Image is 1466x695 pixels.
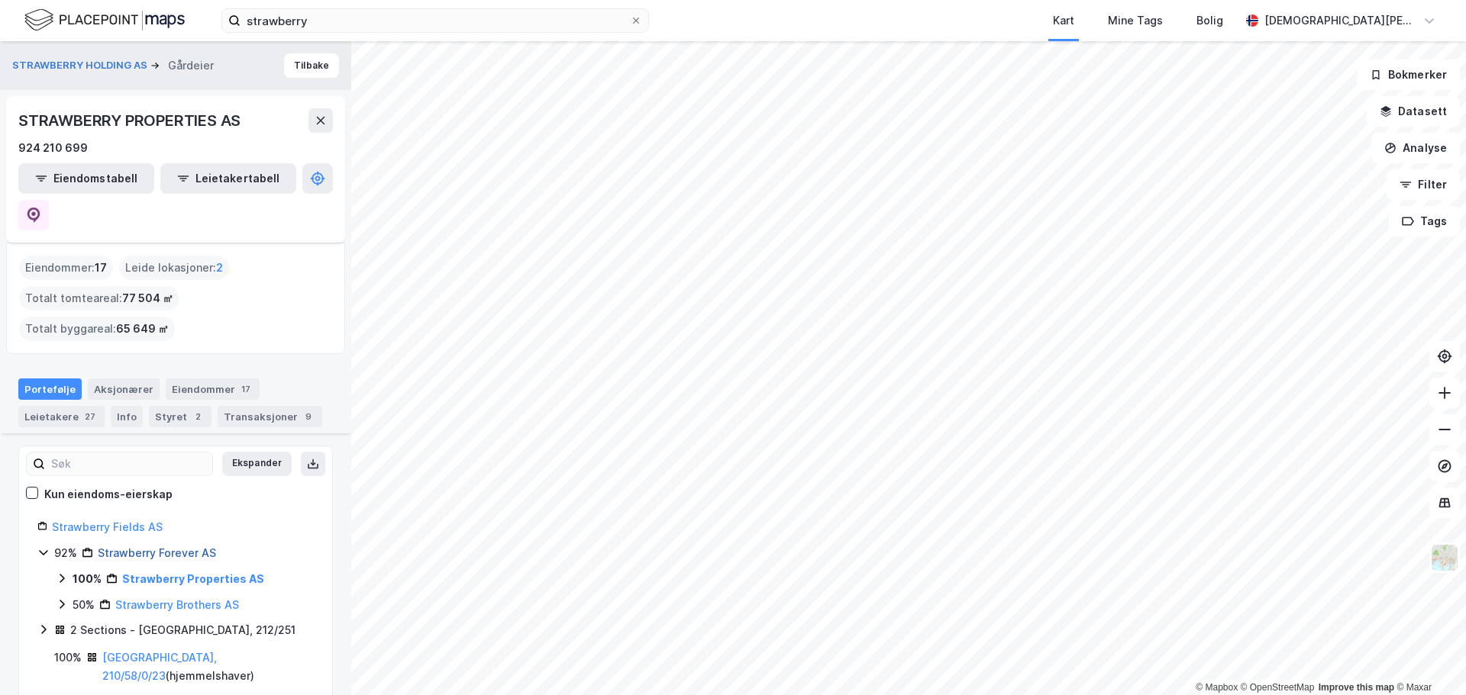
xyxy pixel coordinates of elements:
a: Strawberry Brothers AS [115,598,239,611]
div: [DEMOGRAPHIC_DATA][PERSON_NAME] [1264,11,1417,30]
div: 50% [73,596,95,614]
button: Analyse [1371,133,1460,163]
a: Strawberry Forever AS [98,546,216,559]
img: Z [1430,543,1459,572]
div: Transaksjoner [218,406,322,427]
div: Mine Tags [1108,11,1163,30]
div: Eiendommer [166,378,260,400]
div: Aksjonærer [88,378,160,400]
div: Kart [1053,11,1074,30]
button: Filter [1387,169,1460,200]
button: STRAWBERRY HOLDING AS [12,58,150,73]
button: Ekspander [222,452,292,476]
button: Datasett [1367,96,1460,127]
a: Strawberry Fields AS [52,520,163,533]
div: 100% [73,570,102,588]
div: 17 [238,381,253,397]
button: Tilbake [284,53,339,78]
a: Mapbox [1196,682,1238,693]
a: [GEOGRAPHIC_DATA], 210/58/0/23 [102,651,217,682]
img: logo.f888ab2527a4732fd821a326f86c7f29.svg [24,7,185,34]
span: 65 649 ㎡ [116,320,169,338]
input: Søk [45,452,212,475]
button: Leietakertabell [160,163,296,194]
div: 92% [54,544,77,562]
span: 77 504 ㎡ [122,289,173,307]
div: Totalt byggareal : [19,317,175,341]
div: Gårdeier [168,56,214,75]
button: Eiendomstabell [18,163,154,194]
div: 27 [82,409,98,424]
a: OpenStreetMap [1241,682,1315,693]
input: Søk på adresse, matrikkel, gårdeiere, leietakere eller personer [241,9,630,32]
div: Totalt tomteareal : [19,286,179,310]
button: Bokmerker [1357,60,1460,90]
div: 924 210 699 [18,139,88,157]
div: 2 Sections - [GEOGRAPHIC_DATA], 212/251 [70,621,295,639]
div: Kun eiendoms-eierskap [44,485,173,504]
span: 17 [95,259,107,277]
div: Styret [149,406,212,427]
div: ( hjemmelshaver ) [102,648,314,685]
span: 2 [216,259,223,277]
div: 9 [301,409,316,424]
div: Eiendommer : [19,256,113,280]
a: Strawberry Properties AS [122,572,264,585]
div: Leide lokasjoner : [119,256,229,280]
div: Leietakere [18,406,105,427]
div: 100% [54,648,82,667]
div: Bolig [1196,11,1223,30]
div: Portefølje [18,378,82,400]
div: STRAWBERRY PROPERTIES AS [18,108,244,133]
div: 2 [190,409,205,424]
div: Info [111,406,143,427]
a: Improve this map [1319,682,1394,693]
iframe: Chat Widget [1390,622,1466,695]
button: Tags [1389,206,1460,236]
